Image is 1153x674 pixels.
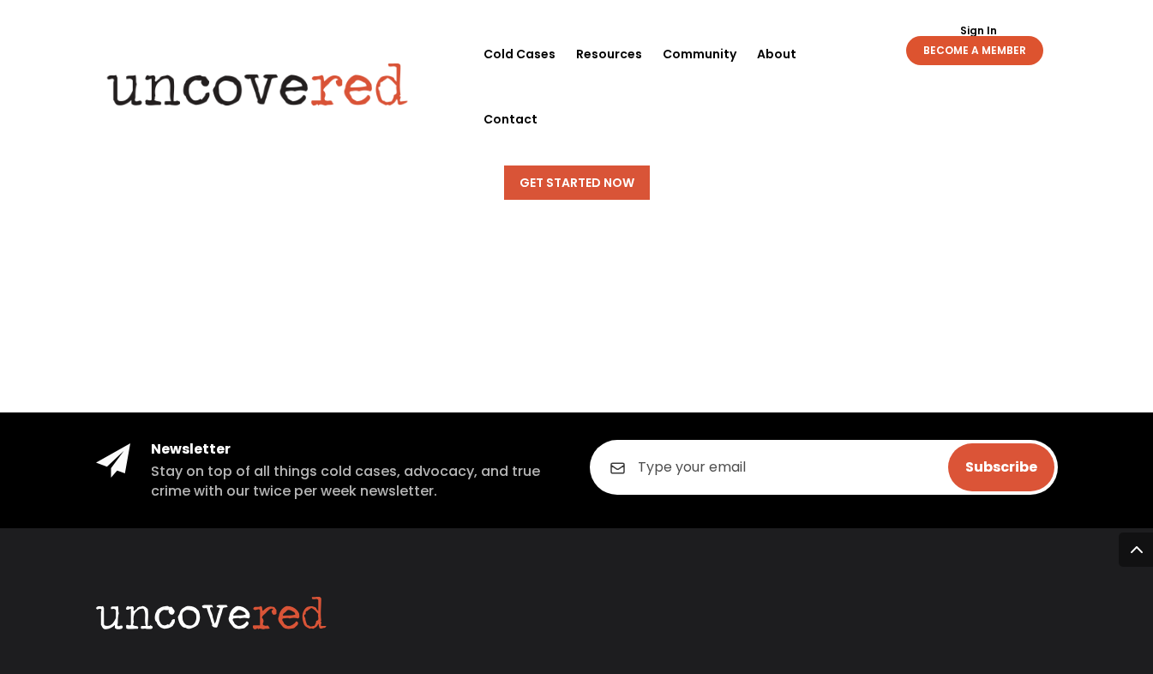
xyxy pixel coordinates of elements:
a: About [757,21,796,87]
a: BECOME A MEMBER [906,36,1043,65]
a: Sign In [951,26,1006,36]
input: Type your email [590,440,1058,495]
a: Community [663,21,736,87]
img: Uncovered logo [93,51,423,117]
h4: Newsletter [151,440,564,459]
a: Cold Cases [483,21,555,87]
input: Subscribe [948,443,1054,491]
a: Get Started Now [504,165,650,200]
a: Contact [483,87,537,152]
h5: Stay on top of all things cold cases, advocacy, and true crime with our twice per week newsletter. [151,462,564,501]
a: Resources [576,21,642,87]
